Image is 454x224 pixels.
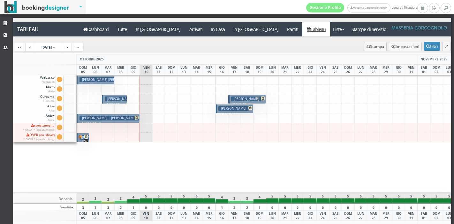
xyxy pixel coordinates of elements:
div: 3 [241,193,254,204]
div: MER 15 [203,210,216,221]
div: 2 [102,193,115,204]
span: OVER (no show) [22,133,56,142]
div: 5 [380,193,393,204]
div: GIO 30 [392,210,405,221]
h4: Masseria Gorgognolo [391,25,447,30]
small: * OVER * (overbooking) [23,137,55,141]
button: [PERSON_NAME] [PERSON_NAME] [PERSON_NAME] | [PERSON_NAME] € 1328.48 [77,133,89,142]
div: MAR 28 [367,210,380,221]
div: MER 22 [291,210,304,221]
div: 1 [216,204,229,210]
div: SAB 11 [152,65,165,75]
div: MAR 28 [367,65,380,75]
div: VEN 31 [405,65,418,75]
small: * JOLLY * (spostamenti) [23,128,55,131]
small: Verbasco [42,80,55,83]
div: DOM 26 [342,65,355,75]
div: LUN 06 [89,65,102,75]
p: € 643.50 [231,102,264,107]
div: 0 [316,204,329,210]
button: Stampa [364,42,387,51]
div: 5 [392,193,405,204]
span: Curcuma [39,95,56,103]
a: Tableau [13,22,79,36]
div: 5 [316,193,329,204]
a: << [14,43,26,52]
div: DOM 12 [165,65,178,75]
small: 7 notti [96,122,107,126]
a: Stampe di Servizio [347,22,390,36]
a: < [25,43,35,52]
div: VEN 24 [316,65,329,75]
div: SAB 18 [241,65,254,75]
img: BookingDesigner.com [4,1,69,13]
p: € 1801.38 [79,121,138,126]
div: DOM 02 [430,65,443,75]
div: 3 [89,193,102,204]
div: 0 [405,204,418,210]
p: € 688.50 [218,112,251,117]
div: 5 [165,193,178,204]
button: [PERSON_NAME] | [PERSON_NAME] € 1801.38 7 notti [77,114,140,123]
div: LUN 20 [266,210,279,221]
div: DOM 02 [430,210,443,221]
div: MAR 21 [278,210,291,221]
div: 0 [266,204,279,210]
a: Gestione Profilo [306,3,344,12]
div: MAR 14 [190,210,203,221]
div: 4 [253,193,266,204]
h3: [PERSON_NAME] [PERSON_NAME] | [PERSON_NAME] [79,77,165,82]
div: 0 [140,204,153,210]
div: 0 [278,204,291,210]
div: 5 [140,193,153,204]
div: VEN 24 [316,210,329,221]
div: 0 [304,204,317,210]
div: 0 [291,204,304,210]
div: SAB 11 [152,210,165,221]
div: 5 [152,193,165,204]
div: DOM 19 [253,65,266,75]
img: room-undefined.png [78,135,83,139]
small: Anice [48,118,55,122]
div: MER 29 [380,65,393,75]
div: 2 [114,204,127,210]
div: 0 [380,204,393,210]
div: MAR 07 [102,65,115,75]
small: Curcuma [43,99,55,103]
div: 0 [354,204,367,210]
button: Impostazioni [389,42,422,51]
div: MER 08 [114,210,127,221]
small: 3 notti [246,103,257,107]
div: 5 [278,193,291,204]
div: VEN 10 [140,65,153,75]
h3: [PERSON_NAME] [PERSON_NAME] | [PERSON_NAME] [105,97,190,101]
div: 5 [190,193,203,204]
h3: [PERSON_NAME] | [PERSON_NAME] [79,116,139,120]
div: 0 [178,204,191,210]
button: [PERSON_NAME] [PERSON_NAME] | [PERSON_NAME] € 1004.40 4 notti [77,75,114,85]
div: 0 [203,204,216,210]
a: Arrivati [185,22,207,36]
a: >> [72,43,84,52]
div: 5 [266,193,279,204]
div: 5 [418,193,431,204]
span: Verbasco [39,75,56,84]
div: 4 [216,193,229,204]
a: Tutte [113,22,132,36]
div: GIO 16 [216,65,229,75]
div: DOM 19 [253,210,266,221]
div: MER 15 [203,65,216,75]
h3: [PERSON_NAME] [231,97,261,101]
div: MAR 14 [190,65,203,75]
div: SAB 25 [329,210,342,221]
div: LUN 13 [178,210,191,221]
div: 5 [405,193,418,204]
div: 5 [304,193,317,204]
div: GIO 09 [127,210,140,221]
div: SAB 25 [329,65,342,75]
div: 4 [127,193,140,204]
div: 5 [430,193,443,204]
div: LUN 13 [178,65,191,75]
div: 0 [329,204,342,210]
p: € 504.90 [105,102,125,112]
